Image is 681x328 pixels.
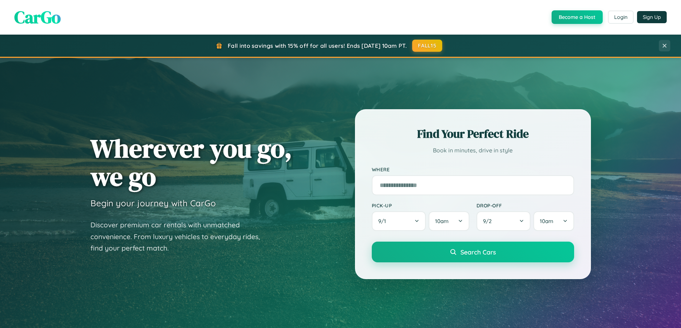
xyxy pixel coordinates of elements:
[533,211,574,231] button: 10am
[412,40,442,52] button: FALL15
[460,248,496,256] span: Search Cars
[435,218,449,224] span: 10am
[14,5,61,29] span: CarGo
[90,198,216,208] h3: Begin your journey with CarGo
[552,10,603,24] button: Become a Host
[378,218,390,224] span: 9 / 1
[483,218,495,224] span: 9 / 2
[372,242,574,262] button: Search Cars
[372,126,574,142] h2: Find Your Perfect Ride
[90,219,269,254] p: Discover premium car rentals with unmatched convenience. From luxury vehicles to everyday rides, ...
[477,211,531,231] button: 9/2
[477,202,574,208] label: Drop-off
[540,218,553,224] span: 10am
[228,42,407,49] span: Fall into savings with 15% off for all users! Ends [DATE] 10am PT.
[372,166,574,172] label: Where
[372,145,574,156] p: Book in minutes, drive in style
[90,134,292,191] h1: Wherever you go, we go
[372,202,469,208] label: Pick-up
[608,11,633,24] button: Login
[372,211,426,231] button: 9/1
[637,11,667,23] button: Sign Up
[429,211,469,231] button: 10am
